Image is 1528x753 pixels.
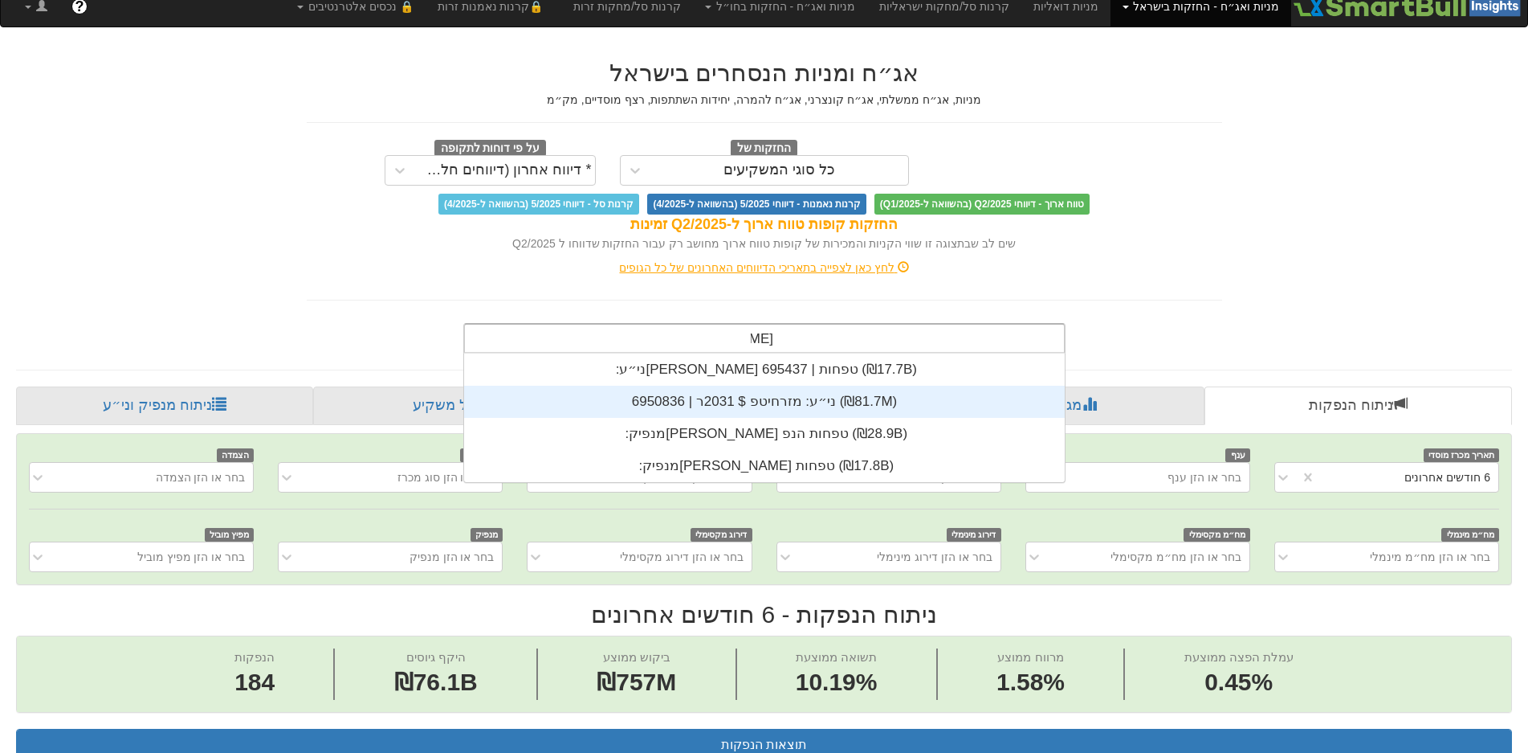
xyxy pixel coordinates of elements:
h2: אג״ח ומניות הנסחרים בישראל [307,59,1222,86]
span: דירוג מינימלי [947,528,1001,542]
h3: תוצאות הנפקות [29,738,1499,752]
div: לחץ כאן לצפייה בתאריכי הדיווחים האחרונים של כל הגופים [295,260,1234,276]
div: ני״ע: ‏[PERSON_NAME] טפחות | 695437 ‎(₪17.7B)‎ [464,354,1065,386]
span: ₪76.1B [394,669,478,695]
div: כל סוגי המשקיעים [723,162,835,178]
span: מח״מ מקסימלי [1184,528,1250,542]
span: ₪757M [597,669,676,695]
h2: ניתוח הנפקות - 6 חודשים אחרונים [16,601,1512,628]
span: תשואה ממוצעת [796,650,877,664]
span: מח״מ מינמלי [1441,528,1499,542]
span: על פי דוחות לתקופה [434,140,546,158]
span: מרווח ממוצע [997,650,1063,664]
a: ניתוח הנפקות [1204,387,1512,425]
span: מפיץ מוביל [205,528,255,542]
span: קרנות סל - דיווחי 5/2025 (בהשוואה ל-4/2025) [438,194,639,215]
span: 184 [234,665,275,700]
span: דירוג מקסימלי [691,528,752,542]
h5: מניות, אג״ח ממשלתי, אג״ח קונצרני, אג״ח להמרה, יחידות השתתפות, רצף מוסדיים, מק״מ [307,94,1222,106]
span: קרנות נאמנות - דיווחי 5/2025 (בהשוואה ל-4/2025) [647,194,866,215]
div: בחר או הזן מפיץ מוביל [137,549,246,565]
span: ביקוש ממוצע [603,650,670,664]
div: בחר או הזן דירוג מינימלי [877,549,992,565]
span: עמלת הפצה ממוצעת [1184,650,1294,664]
div: בחר או הזן הצמדה [156,469,246,485]
div: 6 חודשים אחרונים [1404,469,1490,485]
a: פרופיל משקיע [313,387,615,425]
span: החזקות של [731,140,798,158]
span: ענף [1225,448,1250,462]
div: בחר או הזן מח״מ מינמלי [1370,549,1490,565]
div: * דיווח אחרון (דיווחים חלקיים) [418,162,592,178]
div: מנפיק: ‏[PERSON_NAME] טפחות הנפ ‎(₪28.9B)‎ [464,418,1065,450]
span: 0.45% [1184,665,1294,700]
span: סוג מכרז [460,448,503,462]
span: 1.58% [996,665,1065,700]
span: טווח ארוך - דיווחי Q2/2025 (בהשוואה ל-Q1/2025) [874,194,1090,215]
div: grid [464,354,1065,482]
span: 10.19% [796,665,878,700]
div: בחר או הזן דירוג מקסימלי [620,549,744,565]
div: שים לב שבתצוגה זו שווי הקניות והמכירות של קופות טווח ארוך מחושב רק עבור החזקות שדווחו ל Q2/2025 [307,235,1222,252]
div: בחר או הזן מנפיק [410,549,495,565]
span: הנפקות [234,650,275,664]
div: בחר או הזן מח״מ מקסימלי [1110,549,1241,565]
span: תאריך מכרז מוסדי [1424,448,1499,462]
div: מנפיק: ‏[PERSON_NAME] טפחות ‎(₪17.8B)‎ [464,450,1065,482]
span: היקף גיוסים [406,650,466,664]
span: מנפיק [471,528,503,542]
a: ניתוח מנפיק וני״ע [16,387,313,425]
div: ני״ע: ‏מזרחיטפ $ 2031ר | 6950836 ‎(₪81.7M)‎ [464,386,1065,418]
div: בחר או הזן ענף [1167,469,1241,485]
div: החזקות קופות טווח ארוך ל-Q2/2025 זמינות [307,215,1222,235]
div: בחר או הזן סוג מכרז [397,469,495,485]
span: הצמדה [217,448,255,462]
